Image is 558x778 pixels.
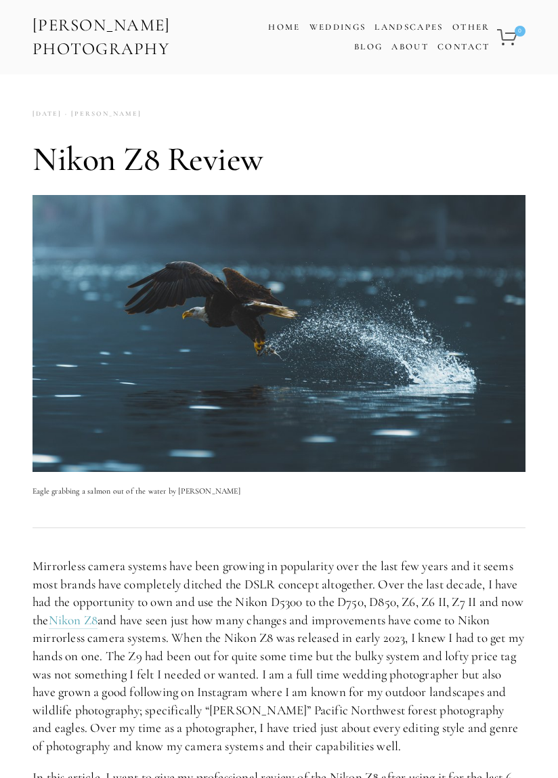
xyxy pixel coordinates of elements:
[33,105,62,123] time: [DATE]
[268,18,300,37] a: Home
[354,37,383,57] a: Blog
[495,21,527,53] a: 0 items in cart
[33,139,525,179] h1: Nikon Z8 Review
[33,557,525,756] p: Mirrorless camera systems have been growing in popularity over the last few years and it seems mo...
[374,22,443,33] a: Landscapes
[452,22,490,33] a: Other
[437,37,490,57] a: Contact
[515,26,525,37] span: 0
[33,484,525,498] p: Eagle grabbing a salmon out of the water by [PERSON_NAME]
[49,612,98,629] a: Nikon Z8
[391,37,429,57] a: About
[31,10,235,64] a: [PERSON_NAME] Photography
[62,105,142,123] a: [PERSON_NAME]
[309,22,366,33] a: Weddings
